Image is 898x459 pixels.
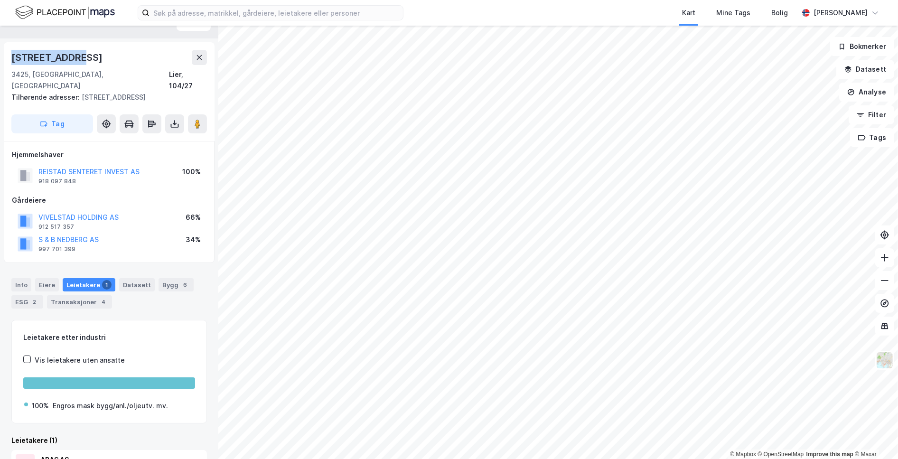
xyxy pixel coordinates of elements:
img: logo.f888ab2527a4732fd821a326f86c7f29.svg [15,4,115,21]
div: Bygg [159,278,194,291]
button: Tag [11,114,93,133]
div: Kontrollprogram for chat [851,413,898,459]
div: 66% [186,212,201,223]
div: 997 701 399 [38,245,75,253]
button: Filter [849,105,894,124]
div: 100% [182,166,201,178]
div: Engros mask bygg/anl./oljeutv. mv. [53,400,168,412]
span: Tilhørende adresser: [11,93,82,101]
img: Z [876,351,894,369]
div: Eiere [35,278,59,291]
div: 4 [99,297,108,307]
button: Tags [850,128,894,147]
div: Leietakere (1) [11,435,207,446]
button: Bokmerker [830,37,894,56]
div: Lier, 104/27 [169,69,207,92]
div: ESG [11,295,43,309]
a: Improve this map [806,451,853,458]
div: [STREET_ADDRESS] [11,92,199,103]
div: Datasett [119,278,155,291]
iframe: Chat Widget [851,413,898,459]
div: Mine Tags [716,7,750,19]
div: Vis leietakere uten ansatte [35,355,125,366]
div: 2 [30,297,39,307]
div: 6 [180,280,190,290]
div: 918 097 848 [38,178,76,185]
div: 34% [186,234,201,245]
div: 3425, [GEOGRAPHIC_DATA], [GEOGRAPHIC_DATA] [11,69,169,92]
button: Analyse [839,83,894,102]
div: 1 [102,280,112,290]
input: Søk på adresse, matrikkel, gårdeiere, leietakere eller personer [150,6,403,20]
a: Mapbox [730,451,756,458]
div: Gårdeiere [12,195,206,206]
a: OpenStreetMap [758,451,804,458]
div: [STREET_ADDRESS] [11,50,104,65]
div: Kart [682,7,695,19]
button: Datasett [836,60,894,79]
div: [PERSON_NAME] [814,7,868,19]
div: Transaksjoner [47,295,112,309]
div: 100% [32,400,49,412]
div: Hjemmelshaver [12,149,206,160]
div: Leietakere [63,278,115,291]
div: Info [11,278,31,291]
div: 912 517 357 [38,223,74,231]
div: Bolig [771,7,788,19]
div: Leietakere etter industri [23,332,195,343]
